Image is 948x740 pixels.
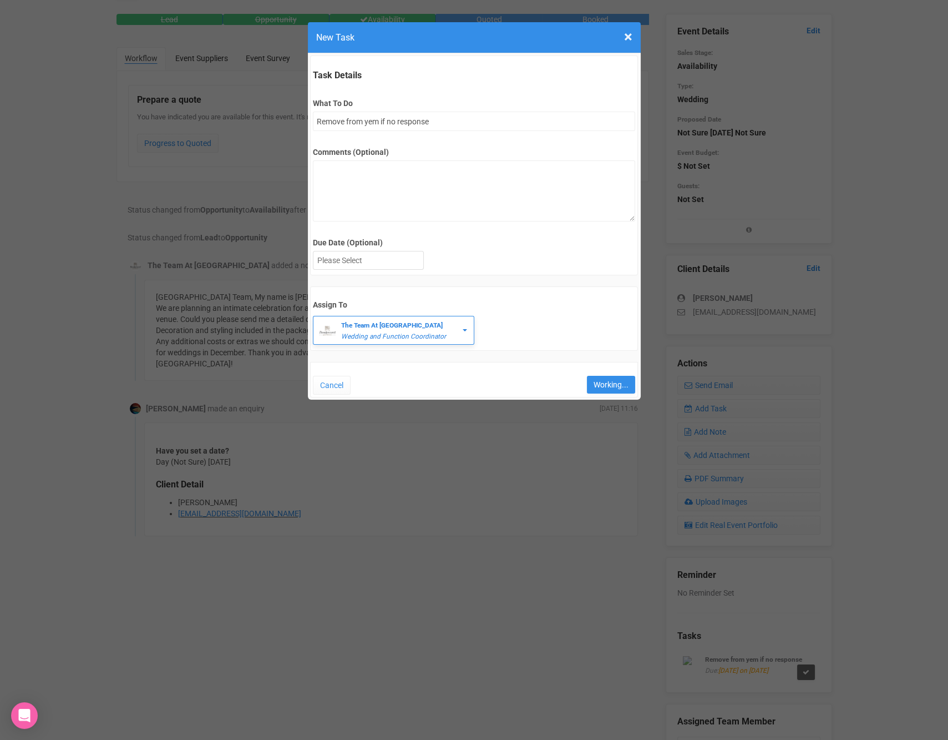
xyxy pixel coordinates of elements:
button: Cancel [313,376,351,395]
img: BGLogo.jpg [319,323,336,339]
h4: New Task [316,31,632,44]
strong: The Team At [GEOGRAPHIC_DATA] [341,321,443,329]
label: Assign To [313,299,635,310]
div: Open Intercom Messenger [11,702,38,729]
label: Due Date (Optional) [313,237,635,248]
legend: Task Details [313,69,635,82]
input: Working... [587,376,635,394]
em: Wedding and Function Coordinator [341,333,446,340]
span: × [624,28,632,46]
label: Comments (Optional) [313,147,635,158]
label: What To Do [313,98,635,109]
